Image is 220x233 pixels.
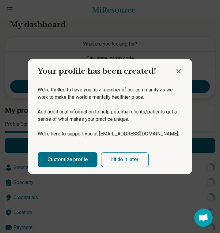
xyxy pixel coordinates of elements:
[175,68,182,75] button: Close dialog
[38,130,182,138] p: We’re here to support you at [EMAIL_ADDRESS][DOMAIN_NAME].
[38,108,182,123] p: Add additional information to help potential clients/patients get a sense of what makes your prac...
[101,152,149,167] button: I’ll do it later
[38,86,182,101] p: We’re thrilled to have you as a member of our community as we work to make the world a mentally h...
[28,59,175,79] h2: Your profile has been created!
[38,152,97,167] a: Customize profile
